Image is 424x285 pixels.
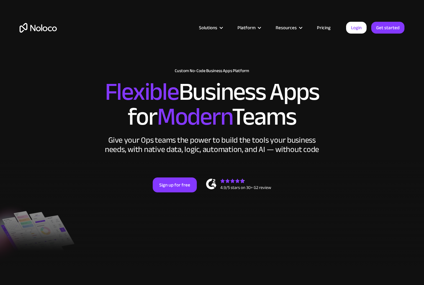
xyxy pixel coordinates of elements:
div: Resources [276,24,297,32]
div: Platform [237,24,255,32]
h2: Business Apps for Teams [20,80,404,129]
div: Solutions [191,24,230,32]
a: Get started [371,22,404,34]
div: Solutions [199,24,217,32]
a: Login [346,22,367,34]
div: Give your Ops teams the power to build the tools your business needs, with native data, logic, au... [103,136,321,154]
a: Pricing [309,24,338,32]
div: Platform [230,24,268,32]
span: Modern [157,94,232,140]
a: Sign up for free [153,177,197,192]
span: Flexible [105,69,179,115]
a: home [20,23,57,33]
h1: Custom No-Code Business Apps Platform [20,68,404,73]
div: Resources [268,24,309,32]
